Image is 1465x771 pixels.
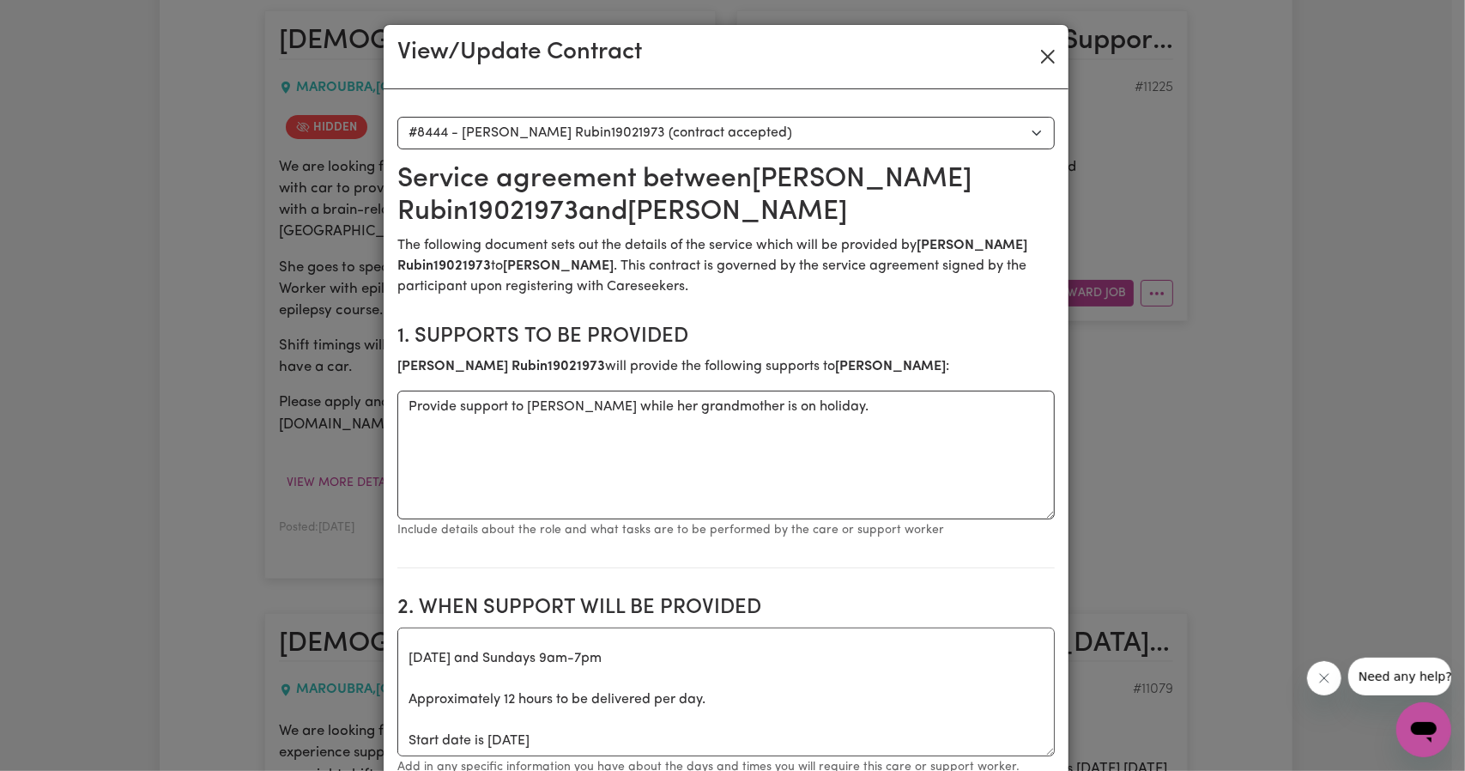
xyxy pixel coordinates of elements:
h2: Service agreement between [PERSON_NAME] Rubin19021973 and [PERSON_NAME] [397,163,1055,229]
b: [PERSON_NAME] [835,360,946,373]
h2: 1. Supports to be provided [397,325,1055,349]
h2: 2. When support will be provided [397,596,1055,621]
b: [PERSON_NAME] Rubin19021973 [397,360,605,373]
iframe: Close message [1307,661,1341,695]
textarea: Days required: [DATE], [DATE], [DATE], [DATE], [DATE] [DATE] and Sundays 9am-7pm Approximately 12... [397,628,1055,756]
b: [PERSON_NAME] [503,259,614,273]
p: will provide the following supports to : [397,356,1055,377]
iframe: Button to launch messaging window [1396,702,1451,757]
textarea: Provide support to [PERSON_NAME] while her grandmother is on holiday. [397,391,1055,519]
p: The following document sets out the details of the service which will be provided by to . This co... [397,235,1055,297]
button: Close [1034,43,1062,70]
iframe: Message from company [1348,658,1451,695]
small: Include details about the role and what tasks are to be performed by the care or support worker [397,524,944,537]
h3: View/Update Contract [397,39,642,68]
span: Need any help? [10,12,104,26]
